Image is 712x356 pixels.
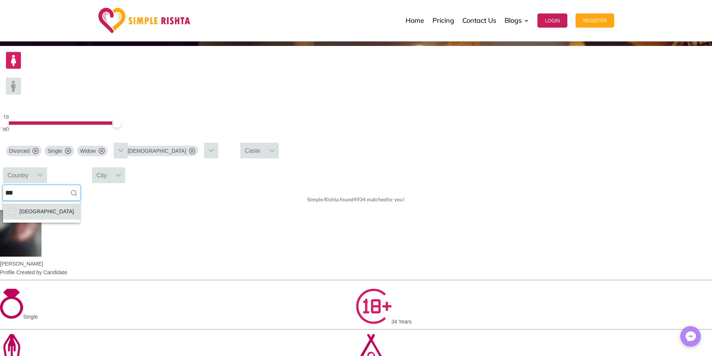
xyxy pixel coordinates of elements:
[576,13,614,28] button: Register
[3,112,116,121] div: 18
[92,167,111,183] div: City
[391,319,412,325] span: 34 Years
[683,329,698,344] img: Messenger
[505,2,529,39] a: Blogs
[19,207,74,216] span: [GEOGRAPHIC_DATA]
[240,143,265,158] div: Caste
[576,2,614,39] a: Register
[47,147,62,155] span: Single
[3,204,80,220] li: Pakistan
[3,167,33,183] div: Country
[432,2,454,39] a: Pricing
[462,2,496,39] a: Contact Us
[127,147,186,155] span: [DEMOGRAPHIC_DATA]
[537,13,567,28] button: Login
[406,2,424,39] a: Home
[80,147,96,155] span: Widow
[23,314,38,320] span: Single
[9,147,30,155] span: Divorced
[354,196,386,202] span: 4934 matches
[537,2,567,39] a: Login
[3,125,116,134] div: 80
[307,196,405,202] span: Simple Rishta found for you!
